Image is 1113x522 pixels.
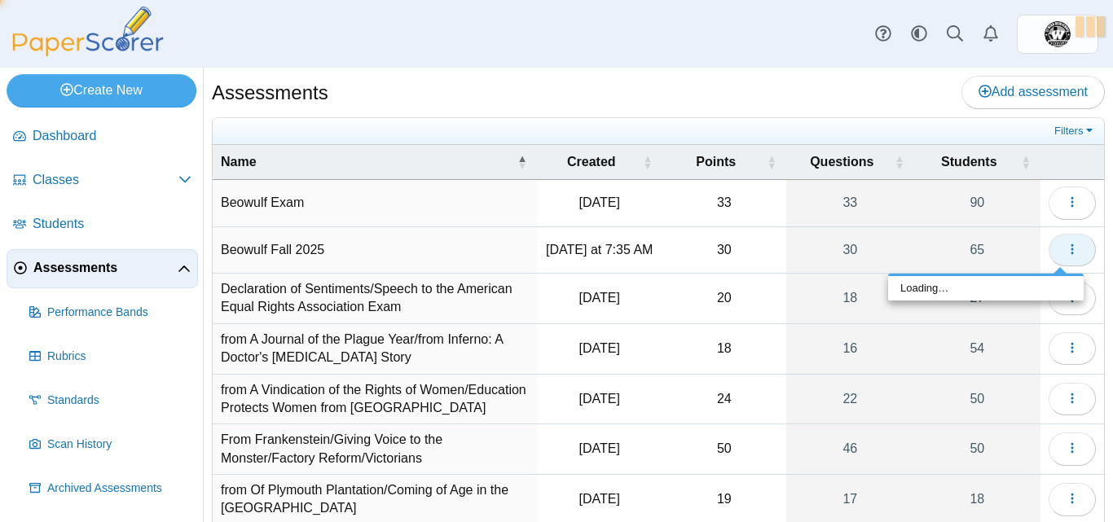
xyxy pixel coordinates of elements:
a: ps.xvvVYnLikkKREtVi [1017,15,1098,54]
td: 18 [662,324,786,375]
div: Loading… [888,276,1084,300]
td: 24 [662,375,786,425]
span: Archived Assessments [47,480,191,497]
time: Aug 26, 2024 at 8:44 AM [579,195,620,209]
a: 22 [786,375,914,424]
td: 50 [662,424,786,475]
td: Beowulf Fall 2025 [213,227,537,274]
span: EDUARDO HURTADO [1045,21,1071,47]
td: 33 [662,180,786,226]
span: Scan History [47,436,191,453]
span: Students [33,215,191,233]
span: Standards [47,393,191,409]
span: Questions : Activate to sort [895,145,904,179]
a: 18 [786,274,914,323]
td: 20 [662,274,786,324]
span: Students : Activate to sort [1021,145,1031,179]
span: Assessments [33,259,178,277]
a: Performance Bands [23,293,198,332]
a: Rubrics [23,337,198,376]
time: May 12, 2025 at 2:15 PM [579,441,620,455]
a: 30 [786,227,914,273]
span: Points : Activate to sort [767,145,776,179]
span: Created : Activate to sort [643,145,653,179]
a: PaperScorer [7,45,169,59]
a: 65 [914,227,1040,273]
td: from A Vindication of the Rights of Women/Education Protects Women from [GEOGRAPHIC_DATA] [213,375,537,425]
img: PaperScorer [7,7,169,56]
h1: Assessments [212,79,328,107]
a: Filters [1050,123,1100,139]
time: Apr 14, 2025 at 8:38 AM [579,291,620,305]
a: Archived Assessments [23,469,198,508]
span: Questions [810,155,873,169]
td: Beowulf Exam [213,180,537,226]
a: 50 [914,424,1040,474]
a: Alerts [973,16,1009,52]
a: Assessments [7,249,198,288]
span: Rubrics [47,349,191,365]
a: 50 [914,375,1040,424]
span: Add assessment [979,85,1088,99]
a: 46 [786,424,914,474]
span: Created [567,155,616,169]
time: May 7, 2025 at 8:12 AM [579,341,620,355]
a: Dashboard [7,117,198,156]
span: Students [941,155,996,169]
time: Feb 18, 2025 at 8:43 AM [579,492,620,506]
td: from A Journal of the Plague Year/from Inferno: A Doctor's [MEDICAL_DATA] Story [213,324,537,375]
span: Name : Activate to invert sorting [517,145,527,179]
span: Name [221,155,257,169]
td: Declaration of Sentiments/Speech to the American Equal Rights Association Exam [213,274,537,324]
a: Scan History [23,425,198,464]
a: Classes [7,161,198,200]
span: Points [696,155,736,169]
td: From Frankenstein/Giving Voice to the Monster/Factory Reform/Victorians [213,424,537,475]
a: 90 [914,180,1040,226]
a: 16 [786,324,914,374]
td: 30 [662,227,786,274]
a: Add assessment [961,76,1105,108]
a: Standards [23,381,198,420]
span: Performance Bands [47,305,191,321]
a: Students [7,205,198,244]
a: Create New [7,74,196,107]
span: Dashboard [33,127,191,145]
time: Apr 9, 2025 at 7:27 AM [579,392,620,406]
img: ps.xvvVYnLikkKREtVi [1045,21,1071,47]
a: 54 [914,324,1040,374]
a: 33 [786,180,914,226]
time: Aug 25, 2025 at 7:35 AM [546,243,653,257]
span: Classes [33,171,178,189]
